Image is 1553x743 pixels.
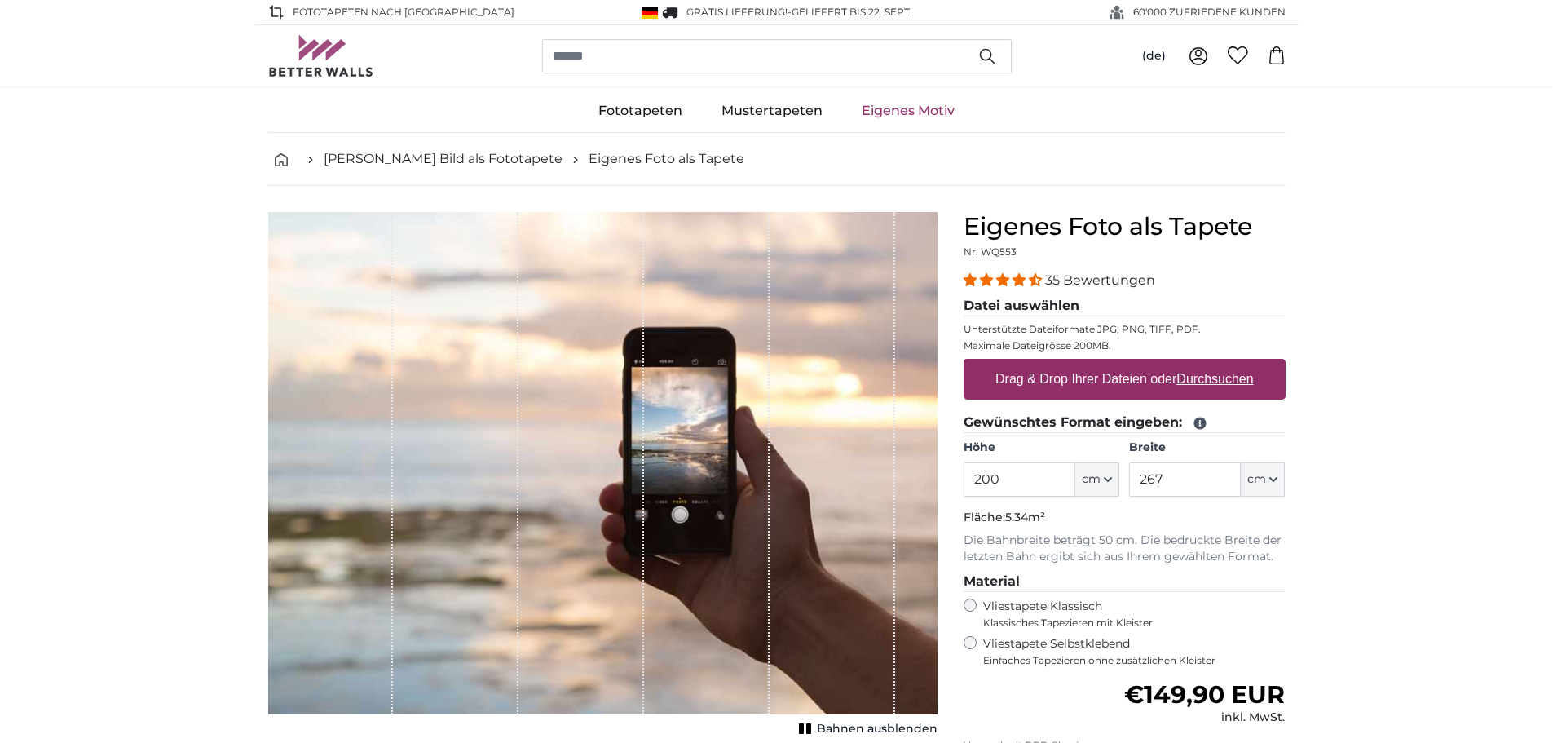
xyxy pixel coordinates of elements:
span: - [788,6,912,18]
label: Höhe [964,440,1119,456]
p: Unterstützte Dateiformate JPG, PNG, TIFF, PDF. [964,323,1286,336]
span: cm [1082,471,1101,488]
span: cm [1247,471,1266,488]
a: [PERSON_NAME] Bild als Fototapete [324,149,563,169]
a: Fototapeten [579,90,702,132]
a: Eigenes Foto als Tapete [589,149,744,169]
label: Vliestapete Selbstklebend [983,636,1286,667]
u: Durchsuchen [1176,372,1253,386]
nav: breadcrumbs [268,133,1286,186]
span: Nr. WQ553 [964,245,1017,258]
span: Geliefert bis 22. Sept. [792,6,912,18]
button: cm [1075,462,1119,497]
span: GRATIS Lieferung! [686,6,788,18]
p: Die Bahnbreite beträgt 50 cm. Die bedruckte Breite der letzten Bahn ergibt sich aus Ihrem gewählt... [964,533,1286,565]
span: 4.34 stars [964,272,1045,288]
span: Bahnen ausblenden [817,721,938,737]
button: (de) [1129,42,1179,71]
button: cm [1241,462,1285,497]
span: Klassisches Tapezieren mit Kleister [983,617,1272,630]
a: Eigenes Motiv [842,90,974,132]
p: Maximale Dateigrösse 200MB. [964,339,1286,352]
label: Drag & Drop Ihrer Dateien oder [989,363,1260,396]
legend: Material [964,572,1286,592]
label: Vliestapete Klassisch [983,599,1272,630]
label: Breite [1129,440,1285,456]
span: 35 Bewertungen [1045,272,1155,288]
button: Bahnen ausblenden [794,718,938,741]
span: €149,90 EUR [1124,679,1285,710]
img: Betterwalls [268,35,374,77]
img: Deutschland [642,7,658,19]
span: Fototapeten nach [GEOGRAPHIC_DATA] [293,5,514,20]
legend: Datei auswählen [964,296,1286,316]
h1: Eigenes Foto als Tapete [964,212,1286,241]
span: Einfaches Tapezieren ohne zusätzlichen Kleister [983,654,1286,667]
legend: Gewünschtes Format eingeben: [964,413,1286,433]
p: Fläche: [964,510,1286,526]
span: 5.34m² [1005,510,1045,524]
div: inkl. MwSt. [1124,710,1285,726]
span: 60'000 ZUFRIEDENE KUNDEN [1133,5,1286,20]
div: 1 of 1 [268,212,938,741]
a: Mustertapeten [702,90,842,132]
